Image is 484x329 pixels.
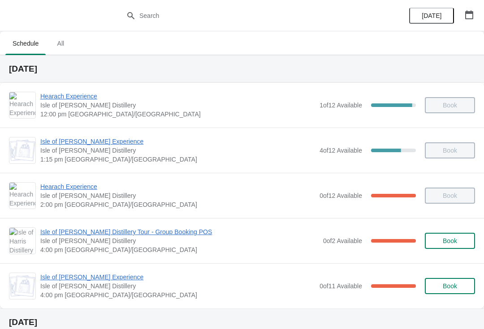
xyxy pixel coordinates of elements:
h2: [DATE] [9,64,475,73]
span: Isle of [PERSON_NAME] Distillery [40,146,315,155]
button: Book [425,233,475,249]
img: Hearach Experience | Isle of Harris Distillery | 2:00 pm Europe/London [9,183,35,209]
span: Isle of [PERSON_NAME] Distillery [40,236,319,245]
span: 0 of 11 Available [320,282,362,290]
span: Isle of [PERSON_NAME] Distillery [40,282,315,291]
span: 2:00 pm [GEOGRAPHIC_DATA]/[GEOGRAPHIC_DATA] [40,200,315,209]
span: Schedule [5,35,46,51]
img: Isle of Harris Distillery Tour - Group Booking POS | Isle of Harris Distillery | 4:00 pm Europe/L... [9,228,35,254]
span: 12:00 pm [GEOGRAPHIC_DATA]/[GEOGRAPHIC_DATA] [40,110,315,119]
span: Book [443,282,457,290]
button: [DATE] [409,8,454,24]
span: 4:00 pm [GEOGRAPHIC_DATA]/[GEOGRAPHIC_DATA] [40,291,315,299]
img: Hearach Experience | Isle of Harris Distillery | 12:00 pm Europe/London [9,92,35,118]
span: 1 of 12 Available [320,102,362,109]
span: 0 of 12 Available [320,192,362,199]
img: Isle of Harris Gin Experience | Isle of Harris Distillery | 1:15 pm Europe/London [9,140,35,161]
h2: [DATE] [9,318,475,327]
span: Hearach Experience [40,92,315,101]
span: Isle of [PERSON_NAME] Distillery [40,191,315,200]
span: All [49,35,72,51]
span: 0 of 2 Available [323,237,362,244]
span: 4 of 12 Available [320,147,362,154]
input: Search [139,8,363,24]
span: Isle of [PERSON_NAME] Experience [40,137,315,146]
span: Isle of [PERSON_NAME] Distillery Tour - Group Booking POS [40,227,319,236]
span: 1:15 pm [GEOGRAPHIC_DATA]/[GEOGRAPHIC_DATA] [40,155,315,164]
span: Book [443,237,457,244]
button: Book [425,278,475,294]
span: Isle of [PERSON_NAME] Experience [40,273,315,282]
span: Isle of [PERSON_NAME] Distillery [40,101,315,110]
img: Isle of Harris Gin Experience | Isle of Harris Distillery | 4:00 pm Europe/London [9,275,35,297]
span: [DATE] [422,12,441,19]
span: Hearach Experience [40,182,315,191]
span: 4:00 pm [GEOGRAPHIC_DATA]/[GEOGRAPHIC_DATA] [40,245,319,254]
